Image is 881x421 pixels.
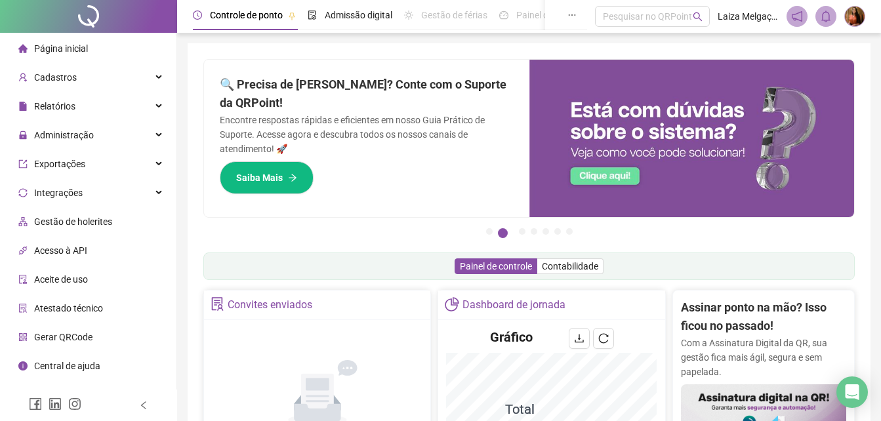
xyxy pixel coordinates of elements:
[836,376,868,408] div: Open Intercom Messenger
[236,170,283,185] span: Saiba Mais
[18,130,28,140] span: lock
[210,10,283,20] span: Controle de ponto
[820,10,832,22] span: bell
[421,10,487,20] span: Gestão de férias
[308,10,317,20] span: file-done
[29,397,42,411] span: facebook
[288,12,296,20] span: pushpin
[693,12,703,22] span: search
[531,228,537,235] button: 4
[516,10,567,20] span: Painel do DP
[220,161,314,194] button: Saiba Mais
[554,228,561,235] button: 6
[791,10,803,22] span: notification
[498,228,508,238] button: 2
[193,10,202,20] span: clock-circle
[18,188,28,197] span: sync
[598,333,609,344] span: reload
[574,333,584,344] span: download
[542,261,598,271] span: Contabilidade
[34,303,103,313] span: Atestado técnico
[220,113,514,156] p: Encontre respostas rápidas e eficientes em nosso Guia Prático de Suporte. Acesse agora e descubra...
[529,60,855,217] img: banner%2F0cf4e1f0-cb71-40ef-aa93-44bd3d4ee559.png
[486,228,493,235] button: 1
[68,397,81,411] span: instagram
[228,294,312,316] div: Convites enviados
[845,7,865,26] img: 85600
[288,173,297,182] span: arrow-right
[460,261,532,271] span: Painel de controle
[34,332,92,342] span: Gerar QRCode
[34,274,88,285] span: Aceite de uso
[462,294,565,316] div: Dashboard de jornada
[18,332,28,342] span: qrcode
[445,297,459,311] span: pie-chart
[18,44,28,53] span: home
[519,228,525,235] button: 3
[34,72,77,83] span: Cadastros
[18,159,28,169] span: export
[18,361,28,371] span: info-circle
[18,275,28,284] span: audit
[211,297,224,311] span: solution
[34,245,87,256] span: Acesso à API
[34,188,83,198] span: Integrações
[34,101,75,111] span: Relatórios
[18,217,28,226] span: apartment
[49,397,62,411] span: linkedin
[34,43,88,54] span: Página inicial
[18,73,28,82] span: user-add
[404,10,413,20] span: sun
[220,75,514,113] h2: 🔍 Precisa de [PERSON_NAME]? Conte com o Suporte da QRPoint!
[34,361,100,371] span: Central de ajuda
[18,304,28,313] span: solution
[681,336,846,379] p: Com a Assinatura Digital da QR, sua gestão fica mais ágil, segura e sem papelada.
[139,401,148,410] span: left
[567,10,577,20] span: ellipsis
[718,9,779,24] span: Laiza Melgaço - DL Cargo
[499,10,508,20] span: dashboard
[325,10,392,20] span: Admissão digital
[34,159,85,169] span: Exportações
[490,328,533,346] h4: Gráfico
[18,246,28,255] span: api
[566,228,573,235] button: 7
[543,228,549,235] button: 5
[34,216,112,227] span: Gestão de holerites
[34,130,94,140] span: Administração
[681,298,846,336] h2: Assinar ponto na mão? Isso ficou no passado!
[18,102,28,111] span: file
